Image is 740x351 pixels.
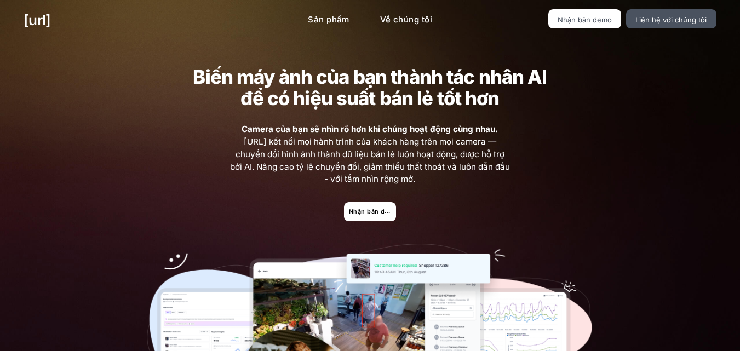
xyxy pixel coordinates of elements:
[24,11,50,28] font: [URL]
[635,15,707,24] font: Liên hệ với chúng tôi
[230,136,510,184] font: [URL] kết nối mọi hành trình của khách hàng trên mọi camera — chuyển đổi hình ảnh thành dữ liệu b...
[344,202,396,221] a: Nhận bản demo
[548,9,622,28] a: Nhận bản demo
[242,124,498,134] font: Camera của bạn sẽ nhìn rõ hơn khi chúng hoạt động cùng nhau.
[349,208,398,215] font: Nhận bản demo
[308,14,349,25] font: Sản phẩm
[299,9,358,31] a: Sản phẩm
[371,9,441,31] a: Về chúng tôi
[193,65,547,110] font: Biến máy ảnh của bạn thành tác nhân AI để có hiệu suất bán lẻ tốt hơn
[558,15,612,24] font: Nhận bản demo
[380,14,432,25] font: Về chúng tôi
[24,9,50,31] a: [URL]
[626,9,716,28] a: Liên hệ với chúng tôi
